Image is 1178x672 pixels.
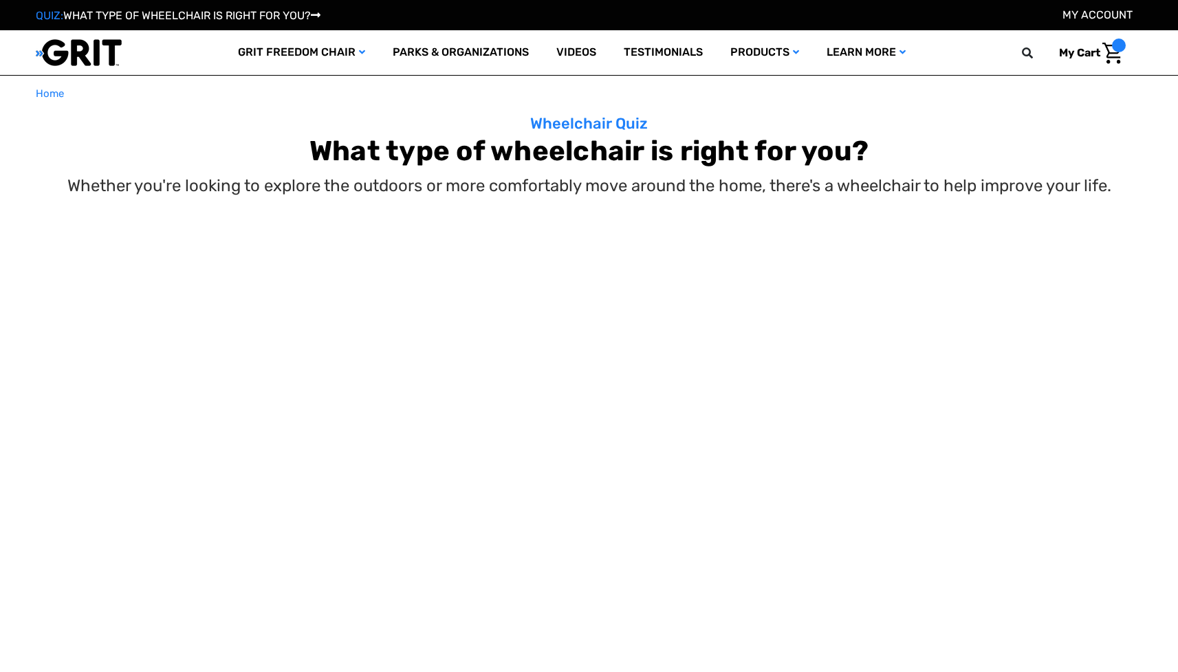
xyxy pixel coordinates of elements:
[36,87,64,100] span: Home
[36,86,1143,102] nav: Breadcrumb
[36,9,320,22] a: QUIZ:WHAT TYPE OF WHEELCHAIR IS RIGHT FOR YOU?
[813,30,919,75] a: Learn More
[1062,8,1133,21] a: Account
[379,30,543,75] a: Parks & Organizations
[1102,43,1122,64] img: Cart
[67,173,1111,198] p: Whether you're looking to explore the outdoors or more comfortably move around the home, there's ...
[530,112,648,135] p: Wheelchair Quiz
[224,30,379,75] a: GRIT Freedom Chair
[1049,39,1126,67] a: Cart with 0 items
[36,39,122,67] img: GRIT All-Terrain Wheelchair and Mobility Equipment
[717,30,813,75] a: Products
[36,86,64,102] a: Home
[309,135,869,167] b: What type of wheelchair is right for you?
[36,9,63,22] span: QUIZ:
[610,30,717,75] a: Testimonials
[1059,46,1100,59] span: My Cart
[543,30,610,75] a: Videos
[1028,39,1049,67] input: Search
